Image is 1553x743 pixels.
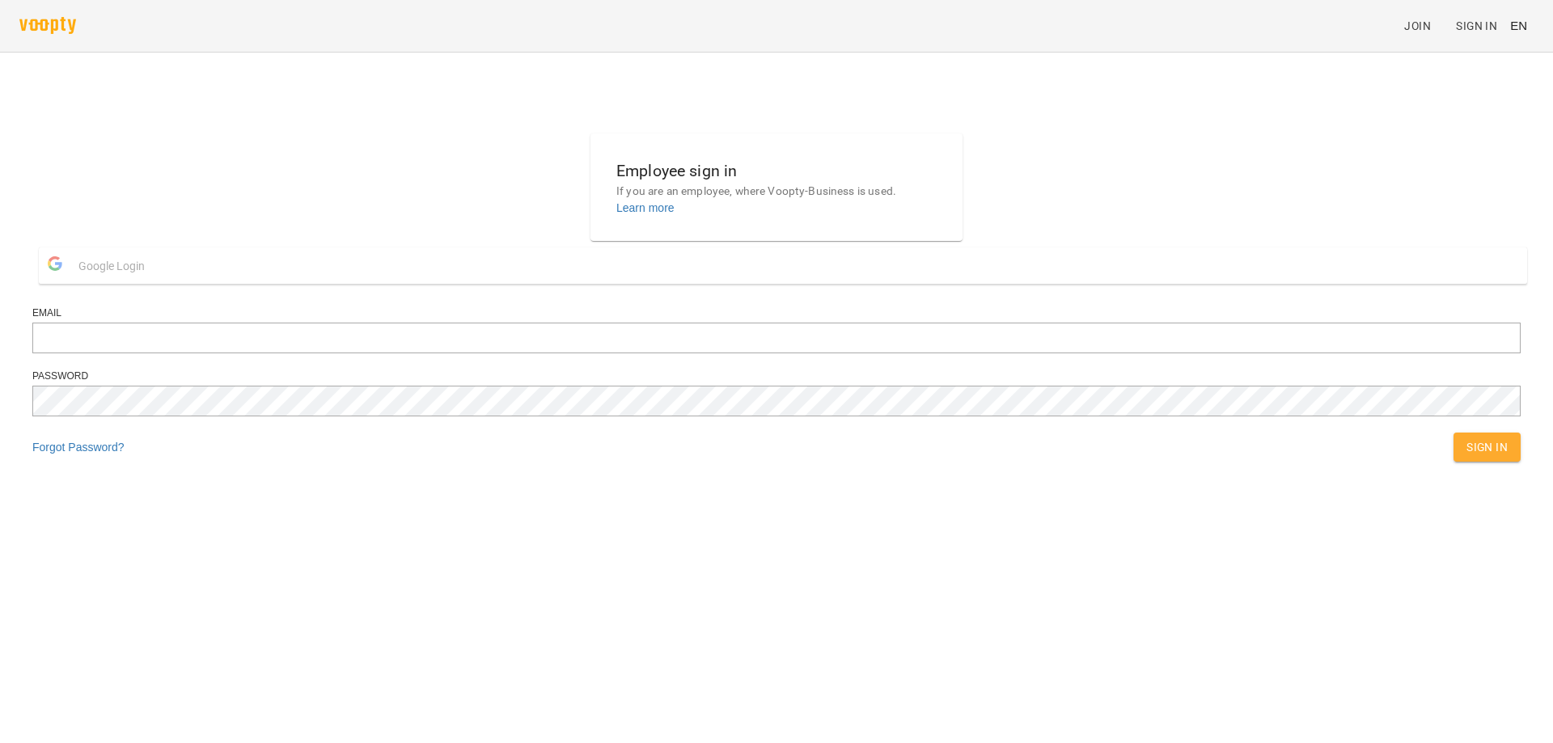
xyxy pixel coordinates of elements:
[1456,16,1497,36] span: Sign In
[1404,16,1431,36] span: Join
[1449,11,1504,40] a: Sign In
[616,158,937,184] h6: Employee sign in
[1510,17,1527,34] span: EN
[39,247,1527,284] button: Google Login
[19,17,76,34] img: voopty.png
[1466,437,1508,457] span: Sign In
[616,201,675,214] a: Learn more
[616,184,937,200] p: If you are an employee, where Voopty-Business is used.
[603,146,950,229] button: Employee sign inIf you are an employee, where Voopty-Business is used.Learn more
[78,250,153,282] span: Google Login
[1454,433,1521,462] button: Sign In
[1504,11,1534,40] button: EN
[32,306,1521,320] div: Email
[1398,11,1449,40] a: Join
[32,369,1521,383] div: Password
[32,441,125,454] a: Forgot Password?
